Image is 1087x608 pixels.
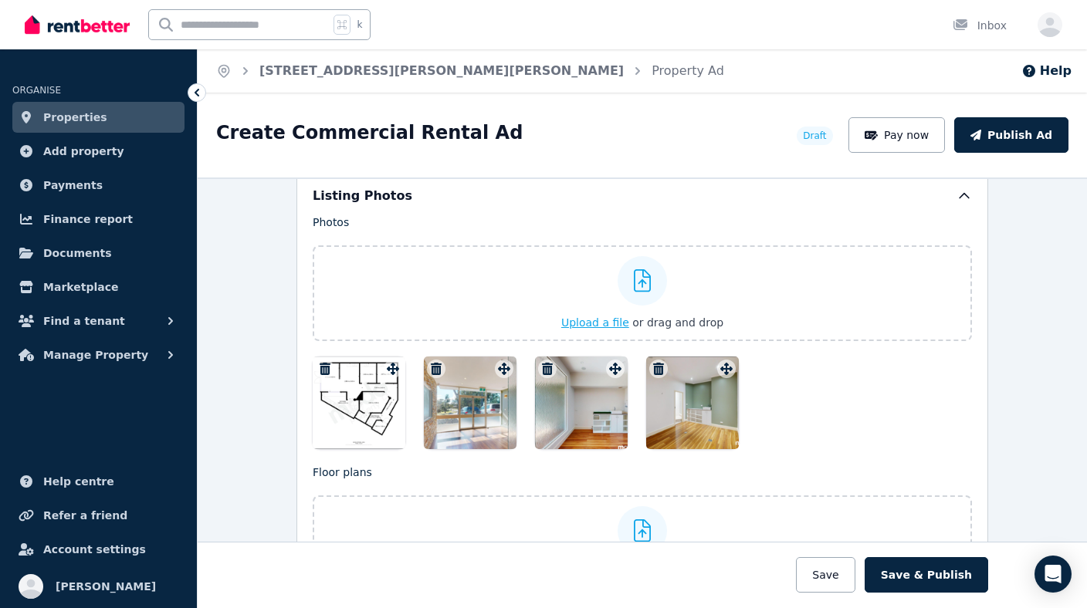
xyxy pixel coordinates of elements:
span: Draft [803,130,826,142]
span: Manage Property [43,346,148,364]
span: Find a tenant [43,312,125,330]
img: RentBetter [25,13,130,36]
span: Refer a friend [43,506,127,525]
span: or drag and drop [632,316,723,329]
a: [STREET_ADDRESS][PERSON_NAME][PERSON_NAME] [259,63,624,78]
div: Open Intercom Messenger [1035,556,1072,593]
span: Upload a file [561,316,629,329]
a: Refer a friend [12,500,185,531]
span: ORGANISE [12,85,61,96]
span: Properties [43,108,107,127]
span: Documents [43,244,112,262]
button: Save [796,557,855,593]
a: Finance report [12,204,185,235]
a: Properties [12,102,185,133]
span: Help centre [43,472,114,491]
a: Marketplace [12,272,185,302]
span: Add property [43,142,124,160]
p: Floor plans [313,464,972,480]
button: Find a tenant [12,306,185,336]
span: Payments [43,176,103,194]
button: Pay now [848,117,946,153]
nav: Breadcrumb [198,49,743,93]
a: Account settings [12,534,185,565]
div: Inbox [953,18,1007,33]
button: Upload a file or drag and drop [561,315,723,330]
button: Manage Property [12,339,185,370]
span: Account settings [43,540,146,559]
span: Finance report [43,210,133,228]
button: Save & Publish [865,557,988,593]
button: Publish Ad [954,117,1068,153]
a: Add property [12,136,185,167]
p: Photos [313,214,972,230]
a: Help centre [12,466,185,497]
h5: Listing Photos [313,187,412,205]
a: Payments [12,170,185,201]
span: k [357,19,362,31]
span: Marketplace [43,278,118,296]
button: Help [1021,62,1072,80]
span: [PERSON_NAME] [56,577,156,596]
a: Property Ad [652,63,724,78]
a: Documents [12,238,185,269]
h1: Create Commercial Rental Ad [216,120,523,145]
